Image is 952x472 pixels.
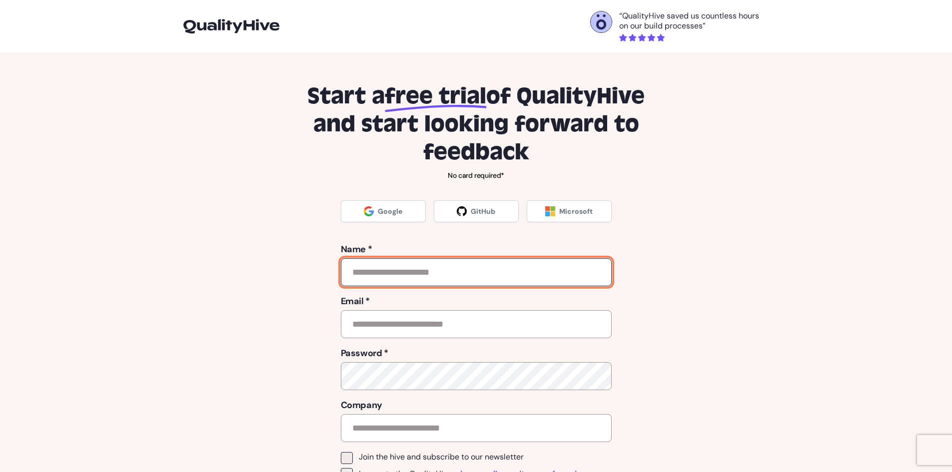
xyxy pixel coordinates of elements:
p: “QualityHive saved us countless hours on our build processes” [619,11,769,31]
span: of QualityHive and start looking forward to feedback [313,82,645,166]
span: Microsoft [559,206,593,216]
span: Start a [307,82,385,110]
a: GitHub [434,200,519,222]
img: logo-icon [183,19,279,33]
a: Google [341,200,426,222]
label: Password * [341,346,612,360]
p: No card required* [292,170,660,180]
a: Microsoft [527,200,612,222]
img: Otelli Design [591,11,612,32]
label: Name * [341,242,612,256]
label: Company [341,398,612,412]
span: GitHub [471,206,495,216]
span: Google [378,206,402,216]
span: Join the hive and subscribe to our newsletter [359,452,524,462]
label: Email * [341,294,612,308]
span: free trial [385,82,486,110]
